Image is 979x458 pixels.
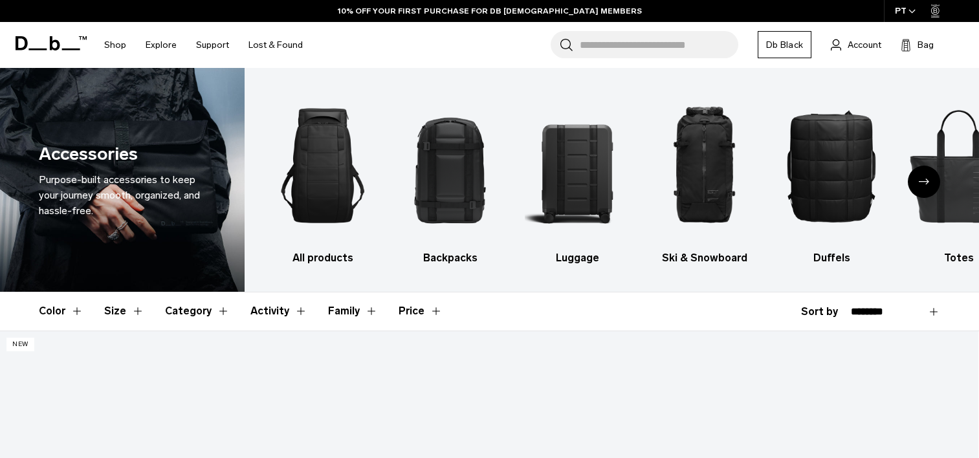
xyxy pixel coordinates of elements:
[104,22,126,68] a: Shop
[779,87,884,266] li: 5 / 10
[338,5,642,17] a: 10% OFF YOUR FIRST PURCHASE FOR DB [DEMOGRAPHIC_DATA] MEMBERS
[525,87,630,266] li: 3 / 10
[901,37,934,52] button: Bag
[652,250,757,266] h3: Ski & Snowboard
[779,87,884,244] img: Db
[525,250,630,266] h3: Luggage
[398,87,503,266] li: 2 / 10
[525,87,630,266] a: Db Luggage
[39,172,206,219] div: Purpose-built accessories to keep your journey smooth, organized, and hassle-free.
[652,87,757,244] img: Db
[39,141,138,168] h1: Accessories
[399,292,443,330] button: Toggle Price
[248,22,303,68] a: Lost & Found
[758,31,811,58] a: Db Black
[270,250,375,266] h3: All products
[398,87,503,244] img: Db
[328,292,378,330] button: Toggle Filter
[652,87,757,266] li: 4 / 10
[196,22,229,68] a: Support
[779,87,884,266] a: Db Duffels
[250,292,307,330] button: Toggle Filter
[398,87,503,266] a: Db Backpacks
[848,38,881,52] span: Account
[94,22,313,68] nav: Main Navigation
[6,338,34,351] p: New
[831,37,881,52] a: Account
[270,87,375,266] li: 1 / 10
[652,87,757,266] a: Db Ski & Snowboard
[146,22,177,68] a: Explore
[918,38,934,52] span: Bag
[398,250,503,266] h3: Backpacks
[104,292,144,330] button: Toggle Filter
[908,166,940,198] div: Next slide
[779,250,884,266] h3: Duffels
[270,87,375,266] a: Db All products
[39,292,83,330] button: Toggle Filter
[525,87,630,244] img: Db
[270,87,375,244] img: Db
[165,292,230,330] button: Toggle Filter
